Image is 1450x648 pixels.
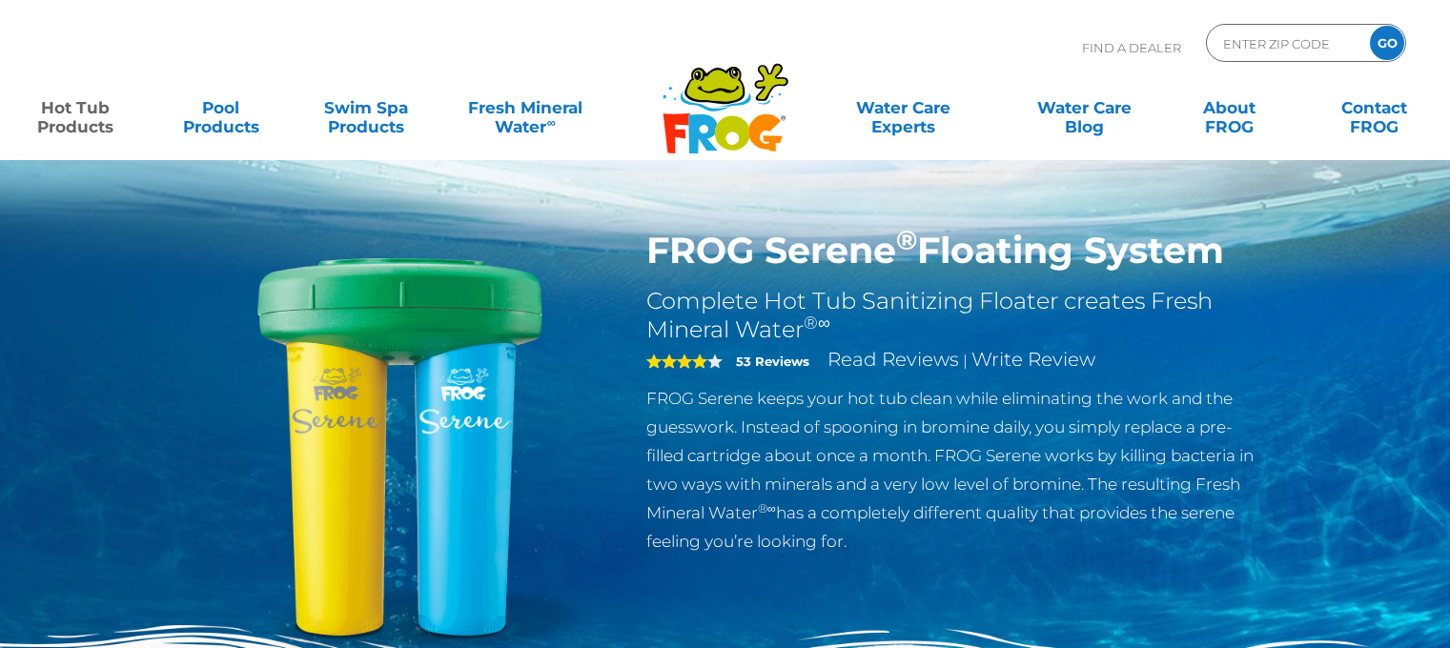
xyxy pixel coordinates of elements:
[896,223,917,256] sup: ®
[646,384,1269,556] p: FROG Serene keeps your hot tub clean while eliminating the work and the guesswork. Instead of spo...
[804,313,830,334] sup: ®∞
[811,89,995,127] a: Water CareExperts
[19,89,132,127] a: Hot TubProducts
[971,348,1095,371] a: Write Review
[646,287,1269,344] h2: Complete Hot Tub Sanitizing Floater creates Fresh Mineral Water
[1173,89,1285,127] a: AboutFROG
[1028,89,1140,127] a: Water CareBlog
[546,115,555,130] sup: ∞
[455,89,596,127] a: Fresh MineralWater∞
[827,348,959,371] a: Read Reviews
[758,501,776,516] sup: ®∞
[310,89,422,127] a: Swim SpaProducts
[646,229,1269,273] h1: FROG Serene Floating System
[736,354,809,369] strong: 53 Reviews
[646,354,707,369] span: 4
[1318,89,1431,127] a: ContactFROG
[1370,26,1404,60] input: GO
[652,38,799,154] img: Frog Products Logo
[1082,24,1181,71] p: Find A Dealer
[963,352,968,370] span: |
[164,89,276,127] a: PoolProducts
